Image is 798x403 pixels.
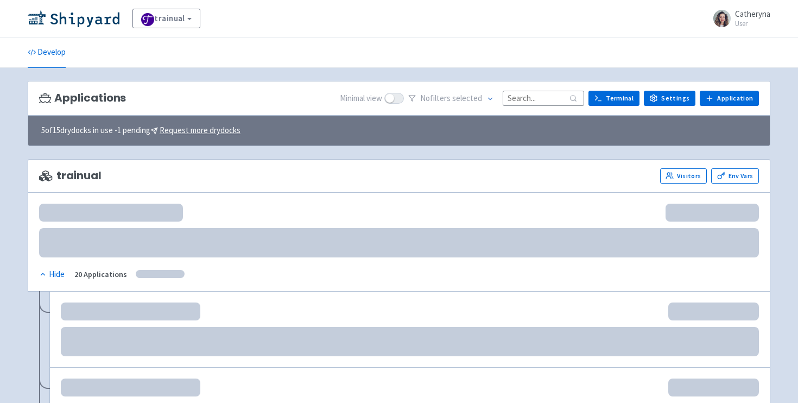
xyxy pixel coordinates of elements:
[39,268,66,281] button: Hide
[735,9,770,19] span: Catheryna
[700,91,759,106] a: Application
[420,92,482,105] span: No filter s
[452,93,482,103] span: selected
[340,92,382,105] span: Minimal view
[132,9,200,28] a: trainual
[28,37,66,68] a: Develop
[707,10,770,27] a: Catheryna User
[39,268,65,281] div: Hide
[28,10,119,27] img: Shipyard logo
[41,124,240,137] span: 5 of 15 drydocks in use - 1 pending
[74,268,127,281] div: 20 Applications
[711,168,759,184] a: Env Vars
[660,168,707,184] a: Visitors
[39,169,102,182] span: trainual
[503,91,584,105] input: Search...
[644,91,695,106] a: Settings
[39,92,126,104] h3: Applications
[160,125,240,135] u: Request more drydocks
[588,91,639,106] a: Terminal
[735,20,770,27] small: User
